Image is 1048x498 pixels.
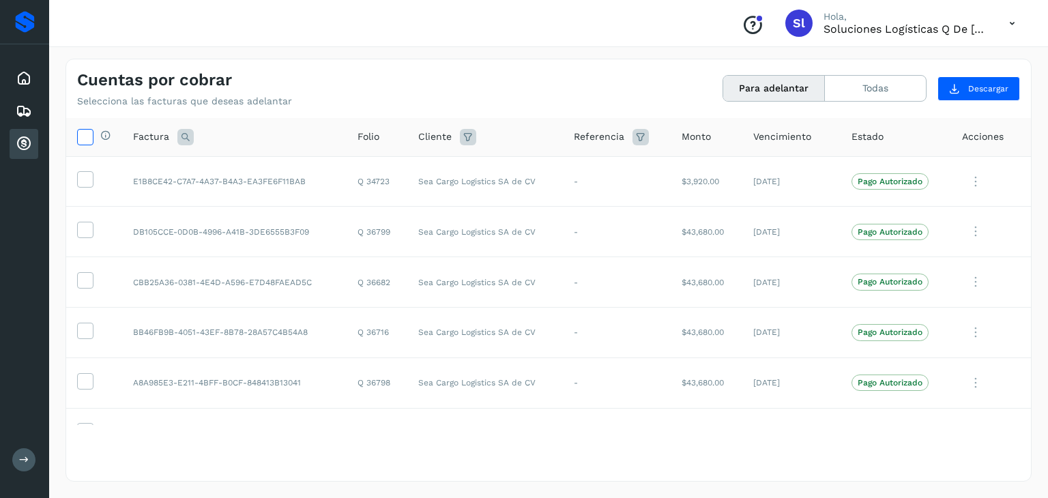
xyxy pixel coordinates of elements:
td: - [563,156,671,207]
td: E1B8CE42-C7A7-4A37-B4A3-EA3FE6F11BAB [122,156,347,207]
span: Monto [682,130,711,144]
td: Q 36682 [347,257,407,308]
span: Vencimiento [753,130,811,144]
p: Pago Autorizado [858,277,922,287]
span: Referencia [574,130,624,144]
td: Q 34723 [347,156,407,207]
td: A8A985E3-E211-4BFF-B0CF-848413B13041 [122,357,347,408]
div: Inicio [10,63,38,93]
td: BB46FB9B-4051-43EF-8B78-28A57C4B54A8 [122,307,347,357]
td: Sea Cargo Logistics SA de CV [407,408,563,458]
p: Soluciones logísticas q de México sa de cv [824,23,987,35]
button: Para adelantar [723,76,825,101]
td: [DATE] [742,408,841,458]
td: CBB25A36-0381-4E4D-A596-E7D48FAEAD5C [122,257,347,308]
td: $3,920.00 [671,156,742,207]
td: $43,680.00 [671,357,742,408]
td: Sea Cargo Logistics SA de CV [407,357,563,408]
p: Hola, [824,11,987,23]
td: $39,200.00 [671,408,742,458]
button: Todas [825,76,926,101]
td: Q 36798 [347,357,407,408]
td: [DATE] [742,207,841,257]
div: Cuentas por cobrar [10,129,38,159]
p: Pago Autorizado [858,327,922,337]
td: - [563,207,671,257]
td: - [563,357,671,408]
td: Q 36716 [347,307,407,357]
div: Embarques [10,96,38,126]
td: Sea Cargo Logistics SA de CV [407,307,563,357]
span: Descargar [968,83,1008,95]
h4: Cuentas por cobrar [77,70,232,90]
td: - [563,257,671,308]
td: DB105CCE-0D0B-4996-A41B-3DE6555B3F09 [122,207,347,257]
td: Sea Cargo Logistics SA de CV [407,257,563,308]
span: Estado [851,130,884,144]
td: Sea Cargo Logistics SA de CV [407,207,563,257]
td: [DATE] [742,156,841,207]
td: - [563,307,671,357]
td: $43,680.00 [671,307,742,357]
span: Folio [358,130,379,144]
td: [DATE] [742,257,841,308]
td: [DATE] [742,307,841,357]
td: Sea Cargo Logistics SA de CV [407,156,563,207]
td: $43,680.00 [671,257,742,308]
span: Cliente [418,130,452,144]
td: Q 36799 [347,207,407,257]
td: 3DD43B60-F613-4CD3-9C66-8E7C38AC9541 [122,408,347,458]
p: Pago Autorizado [858,378,922,387]
td: - [563,408,671,458]
span: Acciones [962,130,1004,144]
td: $43,680.00 [671,207,742,257]
p: Pago Autorizado [858,177,922,186]
td: [DATE] [742,357,841,408]
p: Pago Autorizado [858,227,922,237]
td: Q 36308 [347,408,407,458]
p: Selecciona las facturas que deseas adelantar [77,96,292,107]
span: Factura [133,130,169,144]
button: Descargar [937,76,1020,101]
